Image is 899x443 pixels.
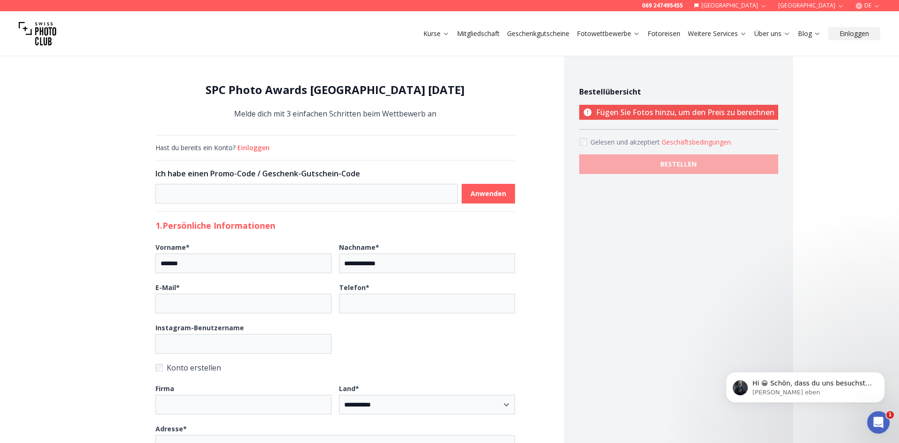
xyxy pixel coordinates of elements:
[155,424,187,433] b: Adresse *
[867,411,890,434] iframe: Intercom live chat
[420,27,453,40] button: Kurse
[155,361,515,374] label: Konto erstellen
[339,294,515,313] input: Telefon*
[828,27,880,40] button: Einloggen
[339,283,369,292] b: Telefon *
[579,138,587,145] input: Accept terms
[751,27,794,40] button: Über uns
[155,243,190,252] b: Vorname *
[19,15,56,52] img: Swiss photo club
[155,219,515,232] h2: 1. Persönliche Informationen
[642,2,683,9] a: 069 247495455
[590,138,662,146] span: Gelesen und akzeptiert
[155,323,244,332] b: Instagram-Benutzername
[155,82,515,120] div: Melde dich mit 3 einfachen Schritten beim Wettbewerb an
[155,384,174,393] b: Firma
[579,105,778,120] p: Fügen Sie Fotos hinzu, um den Preis zu berechnen
[577,29,640,38] a: Fotowettbewerbe
[886,411,894,419] span: 1
[644,27,684,40] button: Fotoreisen
[471,189,506,198] b: Anwenden
[339,384,359,393] b: Land *
[684,27,751,40] button: Weitere Services
[155,283,180,292] b: E-Mail *
[457,29,500,38] a: Mitgliedschaft
[503,27,573,40] button: Geschenkgutscheine
[339,254,515,273] input: Nachname*
[662,138,732,147] button: Accept termsGelesen und akzeptiert
[155,395,332,414] input: Firma
[794,27,825,40] button: Blog
[155,254,332,273] input: Vorname*
[579,86,778,97] h4: Bestellübersicht
[155,294,332,313] input: E-Mail*
[155,334,332,354] input: Instagram-Benutzername
[660,160,697,169] b: BESTELLEN
[754,29,790,38] a: Über uns
[155,168,515,179] h3: Ich habe einen Promo-Code / Geschenk-Gutschein-Code
[579,154,778,174] button: BESTELLEN
[648,29,680,38] a: Fotoreisen
[155,143,515,153] div: Hast du bereits ein Konto?
[339,243,379,252] b: Nachname *
[798,29,821,38] a: Blog
[712,352,899,418] iframe: Intercom notifications Nachricht
[453,27,503,40] button: Mitgliedschaft
[573,27,644,40] button: Fotowettbewerbe
[423,29,449,38] a: Kurse
[688,29,747,38] a: Weitere Services
[237,143,270,153] button: Einloggen
[462,184,515,203] button: Anwenden
[155,82,515,97] h1: SPC Photo Awards [GEOGRAPHIC_DATA] [DATE]
[155,364,163,371] input: Konto erstellen
[507,29,569,38] a: Geschenkgutscheine
[339,395,515,414] select: Land*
